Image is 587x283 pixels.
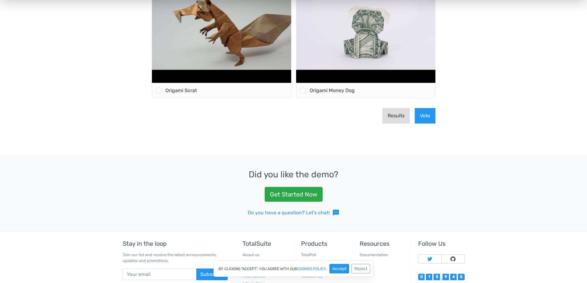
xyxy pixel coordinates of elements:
h5: TotalSuite [243,240,289,247]
a: cookies policy [297,267,326,271]
span: Origami Parrot [165,258,199,264]
span: Origami Giraffe [310,134,344,139]
a: About us [243,253,259,257]
img: Follow TotalSuite on Github [450,257,455,261]
p: Join our list and receive the latest announcements, updates and promotions. [123,252,228,264]
h3: Did you like the demo? [15,170,572,180]
a: TotalContest [301,260,324,264]
h5: Resources [360,240,406,247]
img: hqdefault.jpg [152,25,291,129]
div: 0 [418,274,425,280]
div: 1 [426,274,432,280]
img: Follow TotalSuite on Twitter [427,257,432,261]
img: hqdefault.jpg [296,25,435,129]
a: Get Started Now [265,187,323,202]
div: By clicking "Accept", you agree with our . [214,261,373,277]
h5: Stay in the loop [123,240,228,247]
h5: Products [301,240,347,247]
span: sms [332,209,340,216]
div: 3 [434,274,440,280]
div: , [440,276,442,280]
a: Blog [360,260,368,264]
span: Origami Money Cat [165,134,209,139]
img: hqdefault.jpg [296,149,435,254]
span: Origami Horse [310,258,342,264]
a: Features [243,260,259,264]
div: 9 [442,274,449,280]
h5: Follow Us [418,240,464,247]
p: The best origami video ever? [152,12,435,20]
div: 5 [458,274,464,280]
a: Do you have a question? Let's chat!sms [248,209,340,216]
button: Reject [352,264,370,273]
a: TotalPoll [301,253,316,257]
a: Documentation [360,253,388,257]
div: 4 [450,274,457,280]
button: Accept [329,264,349,273]
img: hqdefault.jpg [152,149,291,254]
